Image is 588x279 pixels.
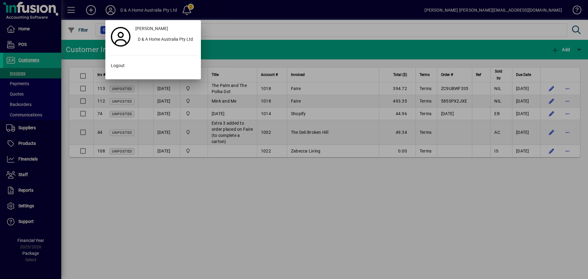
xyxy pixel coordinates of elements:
a: [PERSON_NAME] [133,23,198,34]
a: Profile [108,31,133,42]
span: [PERSON_NAME] [135,25,168,32]
button: Logout [108,60,198,71]
button: D & A Home Australia Pty Ltd [133,34,198,45]
span: Logout [111,62,125,69]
